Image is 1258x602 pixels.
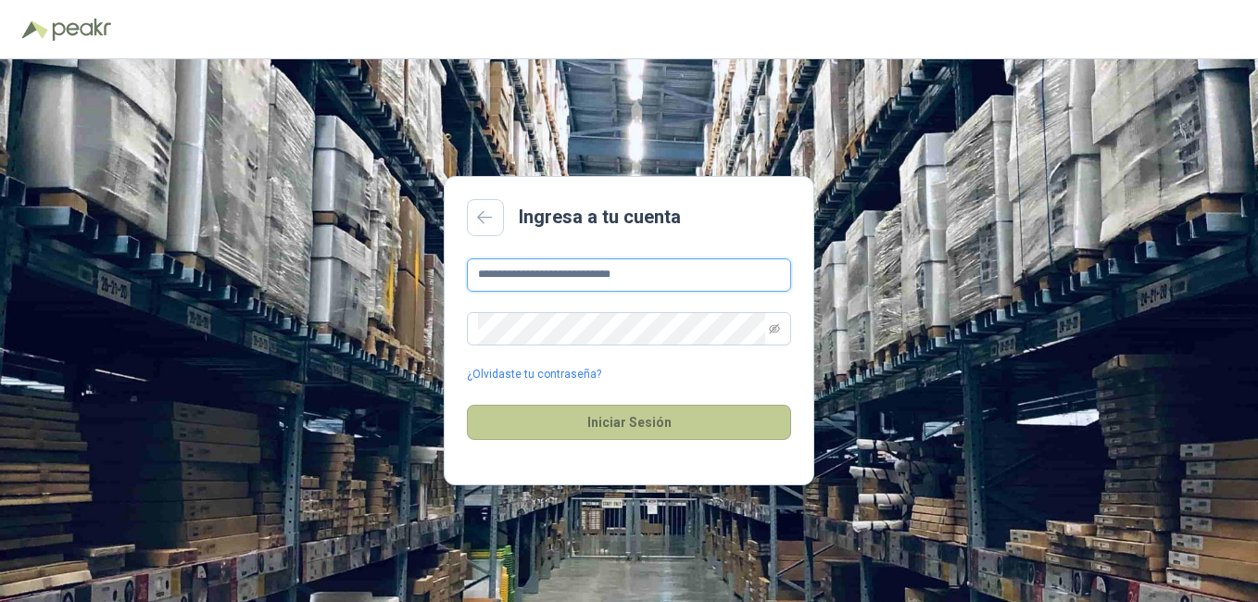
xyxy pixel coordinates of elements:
[52,19,111,41] img: Peakr
[467,366,601,383] a: ¿Olvidaste tu contraseña?
[22,20,48,39] img: Logo
[467,405,791,440] button: Iniciar Sesión
[519,203,681,232] h2: Ingresa a tu cuenta
[769,323,780,334] span: eye-invisible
